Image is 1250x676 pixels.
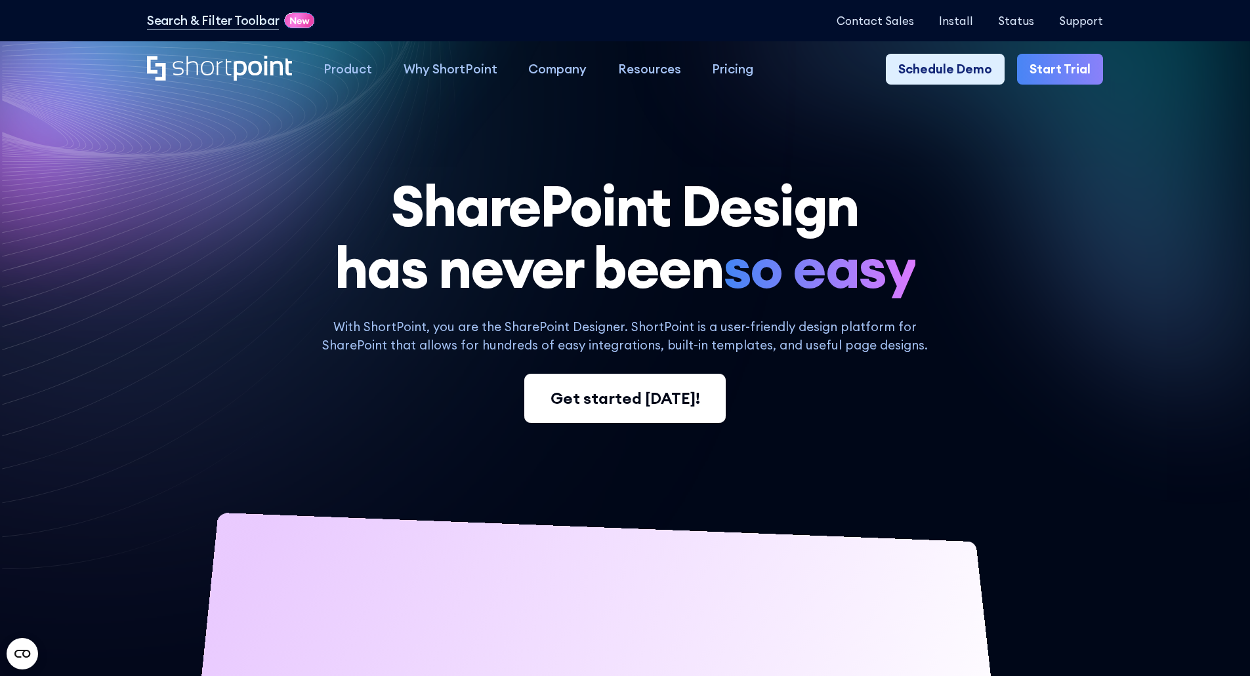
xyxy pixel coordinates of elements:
a: Company [512,54,602,85]
h1: SharePoint Design has never been [147,175,1103,299]
div: Widget de chat [1184,613,1250,676]
a: Product [308,54,388,85]
div: Pricing [712,60,753,79]
div: Why ShortPoint [404,60,497,79]
a: Search & Filter Toolbar [147,11,280,30]
span: so easy [723,237,915,298]
div: Product [323,60,372,79]
div: Company [528,60,587,79]
a: Install [939,14,973,27]
div: Get started [DATE]! [551,387,700,410]
a: Contact Sales [837,14,914,27]
a: Support [1059,14,1103,27]
a: Pricing [697,54,770,85]
a: Get started [DATE]! [524,374,725,424]
a: Start Trial [1017,54,1103,85]
a: Home [147,56,292,83]
a: Resources [602,54,697,85]
div: Resources [618,60,681,79]
a: Schedule Demo [886,54,1005,85]
iframe: Chat Widget [1184,613,1250,676]
a: Why ShortPoint [388,54,513,85]
p: With ShortPoint, you are the SharePoint Designer. ShortPoint is a user-friendly design platform f... [308,317,941,355]
button: Open CMP widget [7,638,38,669]
a: Status [998,14,1034,27]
